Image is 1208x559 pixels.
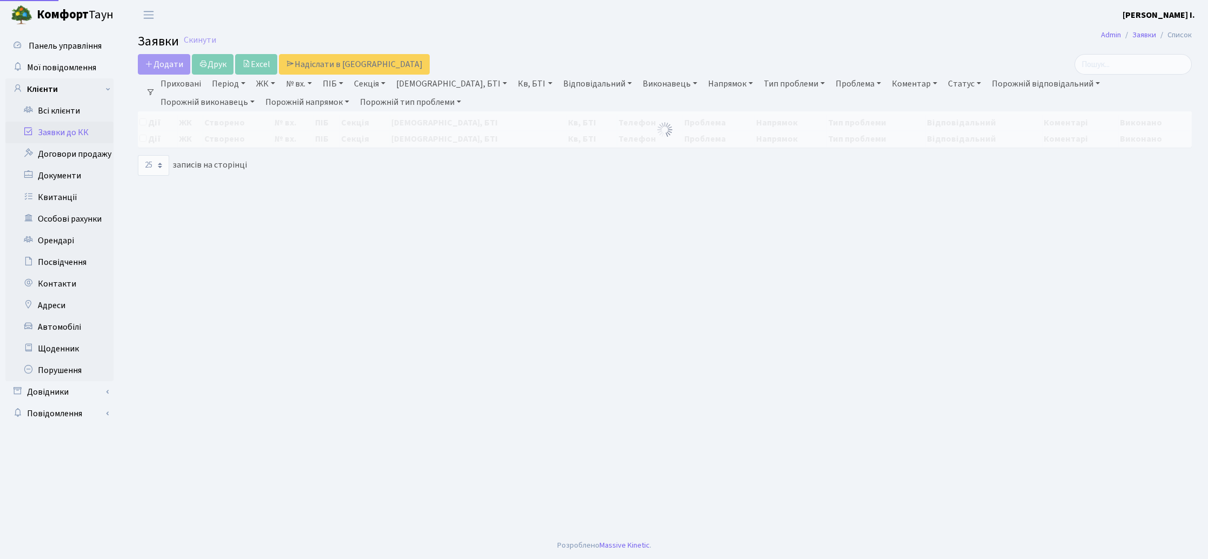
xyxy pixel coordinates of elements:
a: Коментар [887,75,942,93]
a: Порушення [5,360,114,381]
a: Особові рахунки [5,208,114,230]
a: Довідники [5,381,114,403]
a: Період [208,75,250,93]
a: Договори продажу [5,143,114,165]
a: Квитанції [5,187,114,208]
button: Переключити навігацію [135,6,162,24]
a: Порожній виконавець [156,93,259,111]
a: Друк [192,54,233,75]
a: Порожній тип проблеми [356,93,465,111]
span: Панель управління [29,40,102,52]
a: Щоденник [5,338,114,360]
a: Скинути [184,35,216,45]
a: Заявки [1132,29,1156,41]
a: Massive Kinetic [599,540,650,551]
a: Admin [1101,29,1121,41]
img: Обробка... [656,121,673,138]
a: Відповідальний [559,75,636,93]
a: ЖК [252,75,279,93]
a: Орендарі [5,230,114,251]
a: Excel [235,54,277,75]
a: Додати [138,54,190,75]
a: Клієнти [5,78,114,100]
img: logo.png [11,4,32,26]
a: Приховані [156,75,205,93]
a: Тип проблеми [759,75,829,93]
span: Мої повідомлення [27,62,96,74]
a: Секція [350,75,390,93]
a: Заявки до КК [5,122,114,143]
input: Пошук... [1074,54,1192,75]
a: Всі клієнти [5,100,114,122]
a: № вх. [282,75,316,93]
a: Проблема [831,75,885,93]
span: Додати [145,58,183,70]
a: Повідомлення [5,403,114,424]
a: Статус [944,75,985,93]
a: Виконавець [638,75,702,93]
a: Адреси [5,295,114,316]
a: Кв, БТІ [513,75,556,93]
a: Документи [5,165,114,187]
b: Комфорт [37,6,89,23]
a: Автомобілі [5,316,114,338]
a: Надіслати в [GEOGRAPHIC_DATA] [279,54,430,75]
nav: breadcrumb [1085,24,1208,46]
a: Мої повідомлення [5,57,114,78]
a: Порожній відповідальний [987,75,1104,93]
a: ПІБ [318,75,348,93]
select: записів на сторінці [138,155,169,176]
a: Панель управління [5,35,114,57]
label: записів на сторінці [138,155,247,176]
span: Заявки [138,32,179,51]
a: Напрямок [704,75,757,93]
a: Посвідчення [5,251,114,273]
a: Контакти [5,273,114,295]
span: Таун [37,6,114,24]
a: [PERSON_NAME] І. [1123,9,1195,22]
div: Розроблено . [557,540,651,551]
li: Список [1156,29,1192,41]
a: [DEMOGRAPHIC_DATA], БТІ [392,75,511,93]
b: [PERSON_NAME] І. [1123,9,1195,21]
a: Порожній напрямок [261,93,353,111]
